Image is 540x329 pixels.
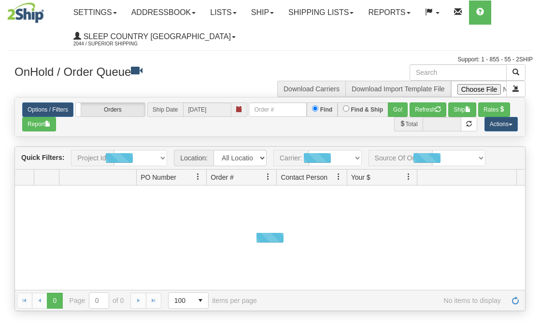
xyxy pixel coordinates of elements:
span: Your $ [351,172,370,182]
label: Find [320,105,332,114]
input: Import [451,81,507,97]
button: Ship [448,102,476,117]
a: Your $ filter column settings [400,169,417,185]
button: Go! [388,102,408,117]
img: logo2044.jpg [7,2,44,23]
span: Ship Date [147,102,183,117]
a: PO Number filter column settings [190,169,206,185]
a: Download Carriers [284,85,340,93]
a: Addressbook [124,0,203,25]
span: Sleep Country [GEOGRAPHIC_DATA] [81,32,231,41]
a: Refresh [508,293,523,308]
span: No items to display [270,297,501,304]
button: Rates [478,102,510,117]
button: Report [22,117,56,131]
span: Page sizes drop down [168,292,209,309]
a: Lists [203,0,243,25]
button: Search [506,64,526,81]
span: Order # [211,172,233,182]
a: Contact Person filter column settings [330,169,347,185]
a: Reports [361,0,417,25]
input: Search [410,64,507,81]
div: grid toolbar [15,147,525,170]
span: Location: [174,150,213,166]
h3: OnHold / Order Queue [14,64,263,78]
span: items per page [168,292,257,309]
input: Order # [249,102,307,117]
label: Find & Ship [351,105,383,114]
span: Page of 0 [70,292,124,309]
a: Ship [244,0,281,25]
a: Sleep Country [GEOGRAPHIC_DATA] 2044 / Superior Shipping [66,25,243,49]
span: PO Number [141,172,176,182]
div: Support: 1 - 855 - 55 - 2SHIP [7,56,533,64]
a: Settings [66,0,124,25]
button: Refresh [410,102,446,117]
span: select [193,293,208,308]
label: Quick Filters: [21,153,64,162]
span: Page 0 [47,293,62,308]
label: Orders [76,103,145,116]
a: Shipping lists [281,0,361,25]
span: Contact Person [281,172,327,182]
a: Order # filter column settings [260,169,276,185]
span: 100 [174,296,187,305]
a: Options / Filters [22,102,73,117]
a: Download Import Template File [352,85,445,93]
span: Total [394,117,422,131]
span: 2044 / Superior Shipping [73,39,146,49]
button: Actions [484,117,518,131]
